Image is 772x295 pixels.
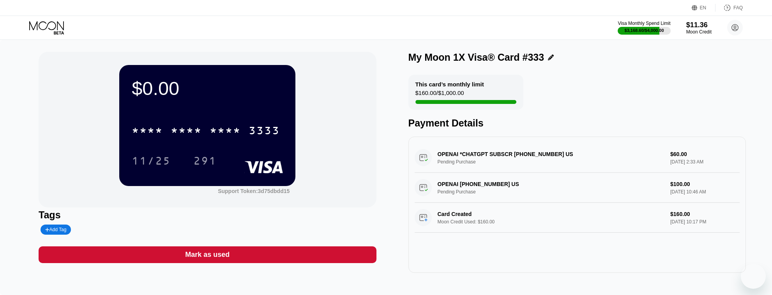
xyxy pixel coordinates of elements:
div: Mark as used [39,246,376,263]
div: Payment Details [408,118,746,129]
div: EN [692,4,715,12]
div: FAQ [733,5,743,11]
div: $160.00 / $1,000.00 [415,90,464,100]
div: Tags [39,209,376,221]
div: FAQ [715,4,743,12]
div: $3,168.60 / $4,000.00 [625,28,664,33]
div: My Moon 1X Visa® Card #333 [408,52,544,63]
div: Add Tag [45,227,66,232]
iframe: Button to launch messaging window [741,264,766,289]
div: EN [700,5,707,11]
div: Visa Monthly Spend Limit [618,21,670,26]
div: $11.36 [686,21,712,29]
div: Mark as used [185,250,230,259]
div: 291 [187,151,223,170]
div: This card’s monthly limit [415,81,484,88]
div: Support Token: 3d75dbdd15 [218,188,290,194]
div: Support Token:3d75dbdd15 [218,188,290,194]
div: Moon Credit [686,29,712,35]
div: 3333 [249,125,280,138]
div: $11.36Moon Credit [686,21,712,35]
div: $0.00 [132,77,283,99]
div: 291 [193,156,217,168]
div: 11/25 [132,156,171,168]
div: Add Tag [41,225,71,235]
div: 11/25 [126,151,177,170]
div: Visa Monthly Spend Limit$3,168.60/$4,000.00 [618,21,670,35]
